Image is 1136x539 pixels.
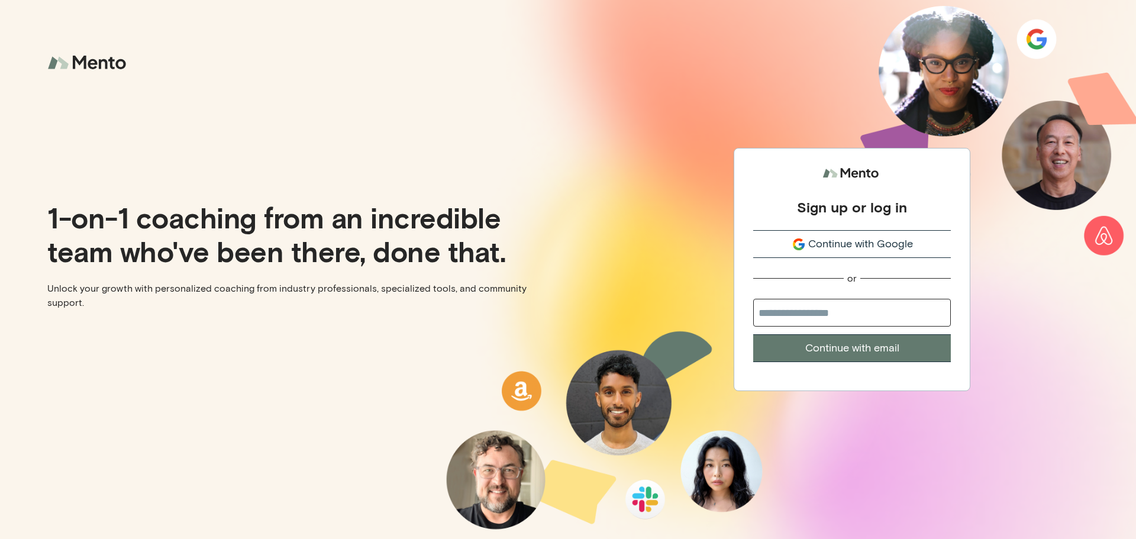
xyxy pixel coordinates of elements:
[808,236,913,252] span: Continue with Google
[47,201,559,267] p: 1-on-1 coaching from an incredible team who've been there, done that.
[797,198,907,216] div: Sign up or log in
[847,272,857,285] div: or
[753,334,951,362] button: Continue with email
[753,230,951,258] button: Continue with Google
[822,163,882,185] img: logo.svg
[47,282,559,310] p: Unlock your growth with personalized coaching from industry professionals, specialized tools, and...
[47,47,130,79] img: logo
